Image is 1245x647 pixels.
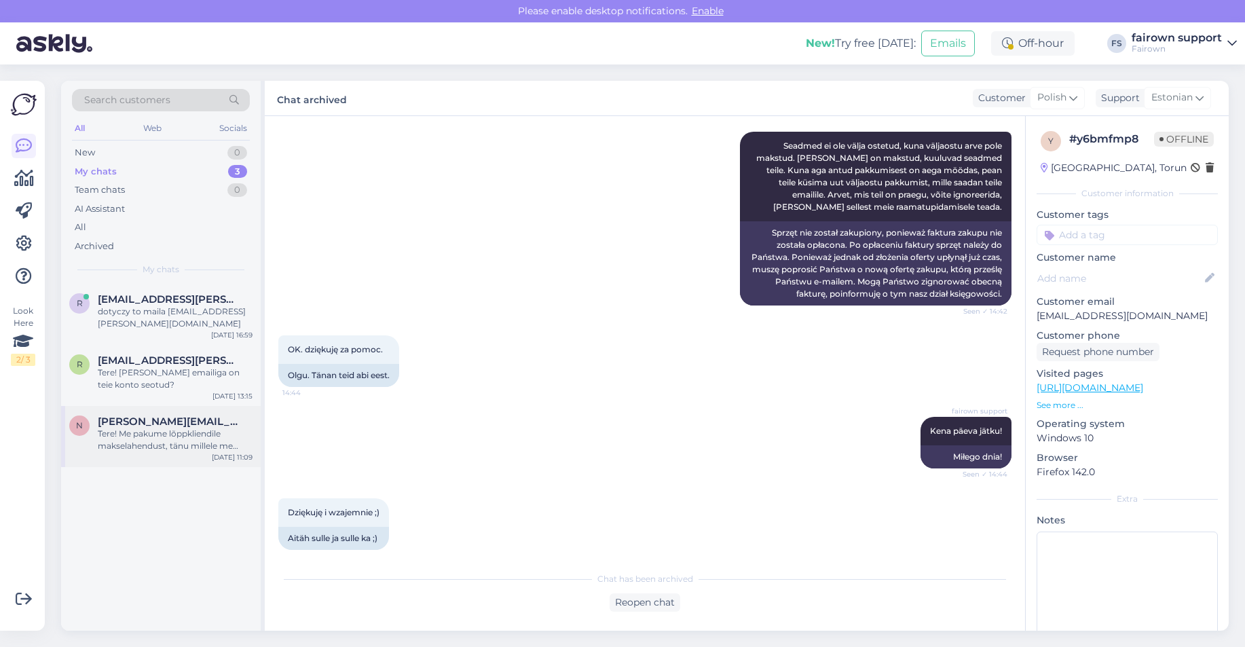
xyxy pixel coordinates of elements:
div: Aitäh sulle ja sulle ka ;) [278,527,389,550]
p: See more ... [1037,399,1218,411]
div: Olgu. Tänan teid abi eest. [278,364,399,387]
img: Askly Logo [11,92,37,117]
span: 14:44 [282,388,333,398]
p: Customer email [1037,295,1218,309]
div: Off-hour [991,31,1075,56]
span: Polish [1037,90,1066,105]
div: Tere! [PERSON_NAME] emailiga on teie konto seotud? [98,367,253,391]
span: Dziękuję i wzajemnie ;) [288,507,379,517]
span: nora.lyo@anker-in.com [98,415,239,428]
div: Sprzęt nie został zakupiony, ponieważ faktura zakupu nie została opłacona. Po opłaceniu faktury s... [740,221,1011,306]
div: # y6bmfmp8 [1069,131,1154,147]
input: Add name [1037,271,1202,286]
span: n [76,420,83,430]
span: Seen ✓ 14:42 [956,306,1007,316]
span: Seen ✓ 14:44 [956,469,1007,479]
div: fairown support [1132,33,1222,43]
div: Support [1096,91,1140,105]
div: Tere! Me pakume lõppkliendile makselahendust, tänu millele me ostame teatud perioodi pärast (näit... [98,428,253,452]
div: 0 [227,183,247,197]
span: r [77,298,83,308]
div: Look Here [11,305,35,366]
input: Add a tag [1037,225,1218,245]
p: Notes [1037,513,1218,528]
span: Estonian [1151,90,1193,105]
div: Request phone number [1037,343,1159,361]
label: Chat archived [277,89,347,107]
p: Browser [1037,451,1218,465]
div: 3 [228,165,247,179]
span: Seadmed ei ole välja ostetud, kuna väljaostu arve pole makstud. [PERSON_NAME] on makstud, kuuluva... [756,141,1004,212]
span: OK. dziękuję za pomoc. [288,344,383,354]
span: Chat has been archived [597,573,693,585]
p: [EMAIL_ADDRESS][DOMAIN_NAME] [1037,309,1218,323]
b: New! [806,37,835,50]
button: Emails [921,31,975,56]
div: All [72,119,88,137]
div: Archived [75,240,114,253]
div: Fairown [1132,43,1222,54]
div: New [75,146,95,160]
div: [DATE] 16:59 [211,330,253,340]
p: Firefox 142.0 [1037,465,1218,479]
div: dotyczy to maila [EMAIL_ADDRESS][PERSON_NAME][DOMAIN_NAME] [98,306,253,330]
div: Web [141,119,164,137]
a: [URL][DOMAIN_NAME] [1037,382,1143,394]
div: 0 [227,146,247,160]
a: fairown supportFairown [1132,33,1237,54]
div: [GEOGRAPHIC_DATA], Torun [1041,161,1187,175]
span: Offline [1154,132,1214,147]
span: fairown support [952,406,1007,416]
span: rafał.sowa@ispot.pl [98,293,239,306]
span: Search customers [84,93,170,107]
p: Windows 10 [1037,431,1218,445]
span: Kena päeva jätku! [930,426,1002,436]
div: Extra [1037,493,1218,505]
div: FS [1107,34,1126,53]
p: Customer tags [1037,208,1218,222]
p: Operating system [1037,417,1218,431]
p: Visited pages [1037,367,1218,381]
div: My chats [75,165,117,179]
span: rafal.sowa@ispot.pl [98,354,239,367]
p: Customer phone [1037,329,1218,343]
div: Customer information [1037,187,1218,200]
div: Customer [973,91,1026,105]
span: r [77,359,83,369]
div: Team chats [75,183,125,197]
p: Customer name [1037,251,1218,265]
div: Socials [217,119,250,137]
div: Miłego dnia! [921,445,1011,468]
span: My chats [143,263,179,276]
span: Enable [688,5,728,17]
div: 2 / 3 [11,354,35,366]
div: Reopen chat [610,593,680,612]
div: Try free [DATE]: [806,35,916,52]
span: 14:45 [282,551,333,561]
div: [DATE] 11:09 [212,452,253,462]
div: AI Assistant [75,202,125,216]
div: [DATE] 13:15 [212,391,253,401]
div: All [75,221,86,234]
span: y [1048,136,1054,146]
